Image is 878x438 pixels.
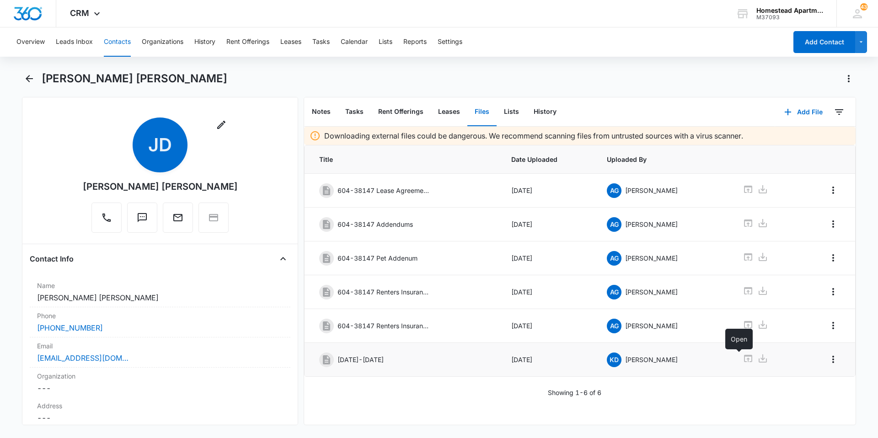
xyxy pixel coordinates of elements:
button: Rent Offerings [371,98,431,126]
button: Text [127,203,157,233]
dd: [PERSON_NAME] [PERSON_NAME] [37,292,283,303]
button: Lists [497,98,526,126]
button: Overflow Menu [826,217,841,231]
dd: --- [37,383,283,394]
span: AG [607,285,621,299]
a: [EMAIL_ADDRESS][DOMAIN_NAME] [37,353,128,363]
a: Text [127,217,157,224]
a: Email [163,217,193,224]
button: Files [467,98,497,126]
td: [DATE] [500,309,596,343]
label: Email [37,341,283,351]
dd: --- [37,412,283,423]
button: Add File [775,101,832,123]
span: Uploaded By [607,155,721,164]
div: Email[EMAIL_ADDRESS][DOMAIN_NAME] [30,337,290,368]
td: [DATE] [500,241,596,275]
p: Downloading external files could be dangerous. We recommend scanning files from untrusted sources... [324,130,743,141]
button: History [526,98,564,126]
label: Address [37,401,283,411]
span: Title [319,155,489,164]
p: 604-38147 Lease Agreement [DATE]-[DATE] [337,186,429,195]
p: 604-38147 Pet Addenum [337,253,418,263]
button: Leases [280,27,301,57]
button: Notes [305,98,338,126]
div: Address--- [30,397,290,427]
button: Overflow Menu [826,251,841,265]
span: AG [607,319,621,333]
button: Actions [841,71,856,86]
button: Calendar [341,27,368,57]
span: JD [133,118,187,172]
p: [PERSON_NAME] [625,355,678,364]
button: Email [163,203,193,233]
div: [PERSON_NAME] [PERSON_NAME] [83,180,238,193]
a: [PHONE_NUMBER] [37,322,103,333]
span: AG [607,251,621,266]
p: Showing 1-6 of 6 [548,388,601,397]
p: [PERSON_NAME] [625,219,678,229]
button: Add Contact [793,31,855,53]
button: Overflow Menu [826,183,841,198]
button: Settings [438,27,462,57]
button: History [194,27,215,57]
div: account id [756,14,823,21]
button: Back [22,71,36,86]
div: Open [725,329,753,349]
td: [DATE] [500,174,596,208]
p: 604-38147 Renters Insurance [337,287,429,297]
button: Organizations [142,27,183,57]
td: [DATE] [500,343,596,377]
button: Leases [431,98,467,126]
button: Filters [832,105,846,119]
button: Overflow Menu [826,318,841,333]
label: Organization [37,371,283,381]
button: Contacts [104,27,131,57]
span: CRM [70,8,89,18]
span: Date Uploaded [511,155,585,164]
button: Close [276,251,290,266]
p: [PERSON_NAME] [625,186,678,195]
h4: Contact Info [30,253,74,264]
div: Organization--- [30,368,290,397]
label: Name [37,281,283,290]
p: [DATE]-[DATE] [337,355,384,364]
label: Phone [37,311,283,320]
button: Rent Offerings [226,27,269,57]
button: Lists [379,27,392,57]
div: account name [756,7,823,14]
button: Call [91,203,122,233]
span: AG [607,217,621,232]
button: Overflow Menu [826,352,841,367]
div: Phone[PHONE_NUMBER] [30,307,290,337]
p: [PERSON_NAME] [625,287,678,297]
span: AG [607,183,621,198]
td: [DATE] [500,208,596,241]
p: [PERSON_NAME] [625,321,678,331]
p: 604-38147 Addendums [337,219,413,229]
button: Reports [403,27,427,57]
h1: [PERSON_NAME] [PERSON_NAME] [42,72,227,85]
button: Overview [16,27,45,57]
div: Name[PERSON_NAME] [PERSON_NAME] [30,277,290,307]
a: Call [91,217,122,224]
button: Tasks [312,27,330,57]
p: 604-38147 Renters Insurance ([DATE]-[DATE]) [337,321,429,331]
button: Tasks [338,98,371,126]
p: [PERSON_NAME] [625,253,678,263]
button: Overflow Menu [826,284,841,299]
div: notifications count [860,3,867,11]
span: KD [607,353,621,367]
span: 43 [860,3,867,11]
td: [DATE] [500,275,596,309]
button: Leads Inbox [56,27,93,57]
